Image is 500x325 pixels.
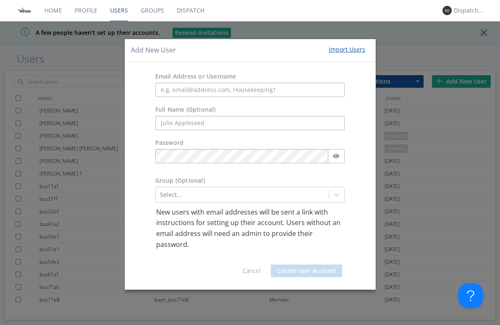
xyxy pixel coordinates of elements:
[155,116,345,130] input: Julie Appleseed
[454,6,485,15] div: Dispatcher 2
[131,45,176,55] h4: Add New User
[271,265,342,277] button: Create User Account
[155,105,216,114] label: Full Name (Optional)
[155,176,205,185] label: Group (Optional)
[155,139,184,147] label: Password
[155,72,236,81] label: Email Address or Username
[17,3,32,18] img: f1aae8ebb7b8478a8eaba14e9f442c81
[155,83,345,97] input: e.g. email@address.com, Housekeeping1
[329,45,365,54] div: Import Users
[243,267,260,275] a: Cancel
[442,6,452,15] img: 373638.png
[156,207,344,250] p: New users with email addresses will be sent a link with instructions for setting up their account...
